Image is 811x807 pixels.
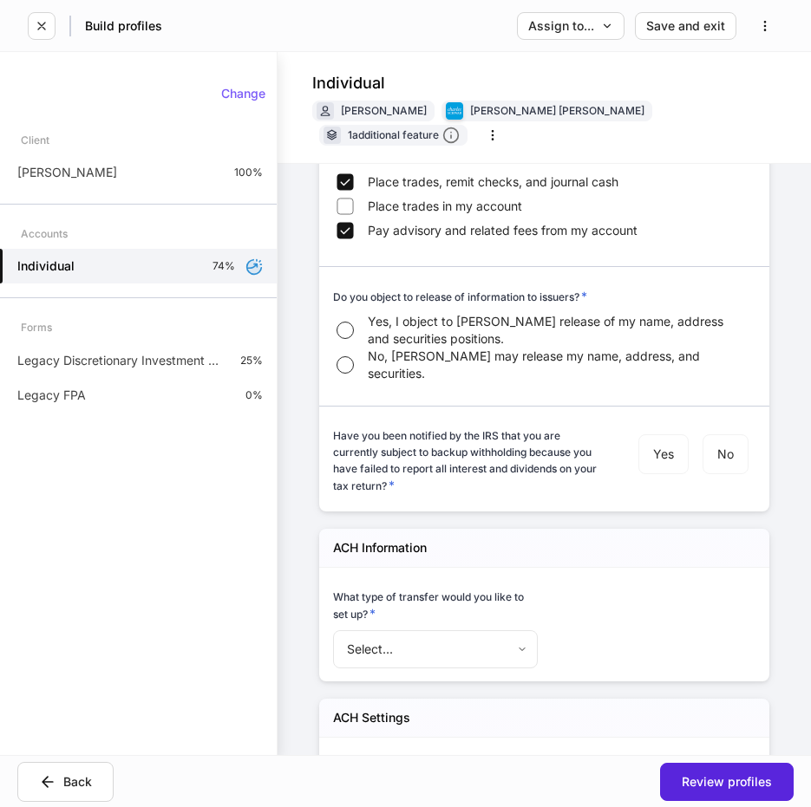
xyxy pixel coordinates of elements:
div: Accounts [21,218,68,249]
h5: Individual [17,257,75,275]
h5: Build profiles [85,17,162,35]
p: 0% [245,388,263,402]
div: Change [221,88,265,100]
p: 100% [234,166,263,179]
div: Forms [21,312,52,342]
div: Select... [333,630,537,668]
div: Client [21,125,49,155]
div: Back [39,773,92,791]
h6: Do you object to release of information to issuers? [333,288,587,305]
div: Review profiles [682,776,772,788]
div: Save and exit [646,20,725,32]
p: 74% [213,259,235,273]
span: Yes, I object to [PERSON_NAME] release of my name, address and securities positions. [368,313,735,348]
p: 25% [240,354,263,368]
div: 1 additional feature [348,127,460,145]
div: [PERSON_NAME] [341,102,427,119]
div: [PERSON_NAME] [PERSON_NAME] [470,102,644,119]
h6: What type of transfer would you like to set up? [333,589,538,622]
p: [PERSON_NAME] [17,164,117,181]
h5: ACH Information [333,539,427,556]
span: Place trades, remit checks, and journal cash [368,173,618,191]
button: Review profiles [660,763,794,801]
img: charles-schwab-BFYFdbvS.png [446,102,463,120]
span: Place trades in my account [368,198,522,215]
p: Legacy Discretionary Investment Advisory Agreement [17,352,226,369]
h5: ACH Settings [333,709,410,726]
button: Back [17,762,114,802]
h6: Have you been notified by the IRS that you are currently subject to backup withholding because yo... [333,427,597,495]
div: Assign to... [528,20,613,32]
button: Save and exit [635,12,736,40]
span: Pay advisory and related fees from my account [368,222,638,239]
button: Assign to... [517,12,625,40]
span: No, [PERSON_NAME] may release my name, address, and securities. [368,348,735,382]
button: Change [210,80,277,107]
h4: Individual [312,73,385,94]
p: Legacy FPA [17,387,86,404]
